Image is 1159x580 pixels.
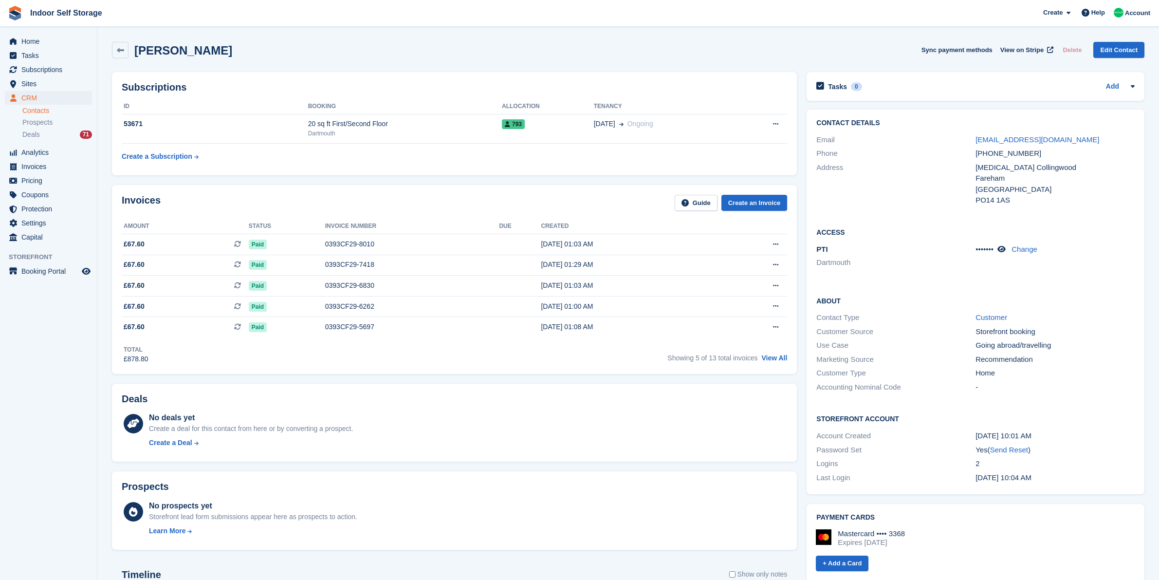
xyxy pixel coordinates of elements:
div: 20 sq ft First/Second Floor [308,119,502,129]
h2: Payment cards [816,514,1135,522]
span: Paid [249,322,267,332]
span: Pricing [21,174,80,187]
div: Recommendation [975,354,1135,365]
th: Booking [308,99,502,114]
a: menu [5,146,92,159]
div: Phone [816,148,975,159]
div: Mastercard •••• 3368 [838,529,905,538]
a: View All [761,354,787,362]
span: 793 [502,119,525,129]
div: [DATE] 10:01 AM [975,430,1135,442]
a: Create an Invoice [721,195,788,211]
a: menu [5,49,92,62]
div: Use Case [816,340,975,351]
a: Create a Subscription [122,148,199,166]
span: [DATE] [594,119,615,129]
div: [GEOGRAPHIC_DATA] [975,184,1135,195]
div: 0393CF29-7418 [325,260,499,270]
span: Paid [249,281,267,291]
h2: Contact Details [816,119,1135,127]
div: Email [816,134,975,146]
a: Contacts [22,106,92,115]
span: Account [1125,8,1150,18]
div: Contact Type [816,312,975,323]
a: Edit Contact [1093,42,1144,58]
span: Paid [249,302,267,312]
th: Tenancy [594,99,738,114]
li: Dartmouth [816,257,975,268]
a: menu [5,188,92,202]
span: Settings [21,216,80,230]
a: menu [5,160,92,173]
h2: [PERSON_NAME] [134,44,232,57]
th: Due [499,219,541,234]
span: Help [1091,8,1105,18]
span: PTI [816,245,828,253]
span: Deals [22,130,40,139]
span: Tasks [21,49,80,62]
div: 0393CF29-5697 [325,322,499,332]
span: Capital [21,230,80,244]
div: Learn More [149,526,185,536]
a: menu [5,63,92,76]
span: £67.60 [124,260,145,270]
div: [DATE] 01:08 AM [541,322,718,332]
div: [MEDICAL_DATA] Collingwood [975,162,1135,173]
a: Create a Deal [149,438,353,448]
div: Storefront lead form submissions appear here as prospects to action. [149,512,357,522]
a: + Add a Card [816,556,868,572]
span: £67.60 [124,239,145,249]
span: Prospects [22,118,53,127]
th: Invoice number [325,219,499,234]
a: Preview store [80,265,92,277]
div: [DATE] 01:00 AM [541,301,718,312]
div: Home [975,368,1135,379]
div: - [975,382,1135,393]
div: Expires [DATE] [838,538,905,547]
a: [EMAIL_ADDRESS][DOMAIN_NAME] [975,135,1099,144]
div: Total [124,345,148,354]
a: menu [5,202,92,216]
div: £878.80 [124,354,148,364]
a: menu [5,91,92,105]
div: Dartmouth [308,129,502,138]
span: Subscriptions [21,63,80,76]
span: Sites [21,77,80,91]
div: Address [816,162,975,206]
div: PO14 1AS [975,195,1135,206]
a: View on Stripe [996,42,1055,58]
h2: About [816,296,1135,305]
div: 2 [975,458,1135,469]
label: Show only notes [729,569,788,580]
span: Coupons [21,188,80,202]
h2: Invoices [122,195,161,211]
th: Created [541,219,718,234]
div: No deals yet [149,412,353,424]
div: [DATE] 01:03 AM [541,239,718,249]
a: Send Reset [990,446,1028,454]
div: Storefront booking [975,326,1135,337]
input: Show only notes [729,569,736,580]
a: Indoor Self Storage [26,5,106,21]
th: Allocation [502,99,594,114]
div: No prospects yet [149,500,357,512]
div: Create a Deal [149,438,192,448]
span: Protection [21,202,80,216]
div: Accounting Nominal Code [816,382,975,393]
a: menu [5,230,92,244]
div: 0393CF29-6830 [325,281,499,291]
a: Customer [975,313,1007,321]
a: Add [1106,81,1119,93]
img: Mastercard Logo [816,529,831,545]
img: Helen Nicholls [1114,8,1123,18]
div: Yes [975,445,1135,456]
th: ID [122,99,308,114]
span: Invoices [21,160,80,173]
div: Marketing Source [816,354,975,365]
span: Showing 5 of 13 total invoices [667,354,757,362]
div: Last Login [816,472,975,484]
div: Create a deal for this contact from here or by converting a prospect. [149,424,353,434]
a: Learn More [149,526,357,536]
div: Create a Subscription [122,151,192,162]
a: menu [5,174,92,187]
